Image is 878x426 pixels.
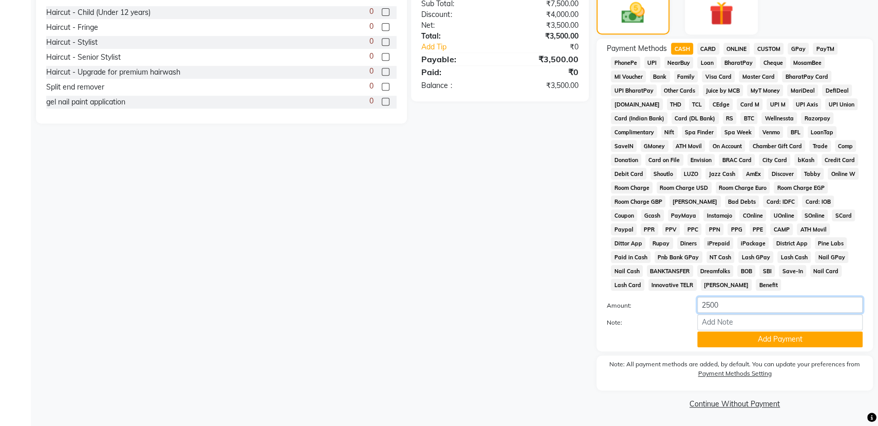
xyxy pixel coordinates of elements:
[611,223,637,235] span: Paypal
[767,98,789,110] span: UPI M
[815,237,847,249] span: Pine Labs
[702,70,735,82] span: Visa Card
[611,84,657,96] span: UPI BharatPay
[414,53,500,65] div: Payable:
[832,209,855,221] span: SCard
[641,223,658,235] span: PPR
[414,20,500,31] div: Net:
[697,314,863,330] input: Add Note
[672,140,705,152] span: ATH Movil
[725,196,759,207] span: Bad Debts
[770,209,797,221] span: UOnline
[657,182,712,193] span: Room Charge USD
[703,84,743,96] span: Juice by MCB
[46,37,98,48] div: Haircut - Stylist
[671,112,719,124] span: Card (DL Bank)
[739,209,766,221] span: COnline
[697,297,863,313] input: Amount
[801,168,824,180] span: Tabby
[835,140,856,152] span: Comp
[500,20,586,31] div: ₹3,500.00
[611,126,657,138] span: Complimentary
[414,66,500,78] div: Paid:
[787,126,804,138] span: BFL
[719,154,755,166] span: BRAC Card
[727,223,745,235] span: PPG
[808,126,837,138] span: LoanTap
[704,237,733,249] span: iPrepaid
[750,223,767,235] span: PPE
[611,265,643,277] span: Nail Cash
[754,43,783,55] span: CUSTOM
[648,279,697,291] span: Innovative TELR
[611,154,641,166] span: Donation
[655,251,702,263] span: Pnb Bank GPay
[369,81,373,92] span: 0
[647,265,693,277] span: BANKTANSFER
[414,80,500,91] div: Balance :
[802,196,834,207] span: Card: IOB
[611,209,637,221] span: Coupon
[689,98,705,110] span: TCL
[801,112,833,124] span: Razorpay
[740,112,757,124] span: BTC
[828,168,858,180] span: Online W
[414,9,500,20] div: Discount:
[737,265,755,277] span: BOB
[645,154,683,166] span: Card on File
[797,223,830,235] span: ATH Movil
[414,31,500,42] div: Total:
[611,140,637,152] span: SaveIN
[682,126,717,138] span: Spa Finder
[650,168,677,180] span: Shoutlo
[611,98,663,110] span: [DOMAIN_NAME]
[706,251,735,263] span: NT Cash
[677,237,700,249] span: Diners
[369,36,373,47] span: 0
[801,209,828,221] span: SOnline
[698,369,771,378] label: Payment Methods Setting
[703,209,735,221] span: Instamojo
[697,331,863,347] button: Add Payment
[669,196,721,207] span: [PERSON_NAME]
[723,112,737,124] span: RS
[369,6,373,17] span: 0
[705,168,738,180] span: Jazz Cash
[749,140,805,152] span: Chamber Gift Card
[611,57,640,68] span: PhonePe
[599,318,689,327] label: Note:
[709,98,733,110] span: CEdge
[756,279,781,291] span: Benefit
[697,57,717,68] span: Loan
[705,223,723,235] span: PPN
[661,126,678,138] span: Nift
[661,84,699,96] span: Other Cards
[46,7,151,18] div: Haircut - Child (Under 12 years)
[369,51,373,62] span: 0
[500,66,586,78] div: ₹0
[763,196,798,207] span: Card: IDFC
[414,42,514,52] a: Add Tip
[500,9,586,20] div: ₹4,000.00
[747,84,783,96] span: MyT Money
[739,70,778,82] span: Master Card
[790,57,825,68] span: MosamBee
[662,223,680,235] span: PPV
[815,251,848,263] span: Nail GPay
[759,154,790,166] span: City Card
[611,112,667,124] span: Card (Indian Bank)
[760,57,786,68] span: Cheque
[793,98,821,110] span: UPI Axis
[777,251,811,263] span: Lash Cash
[500,31,586,42] div: ₹3,500.00
[773,237,811,249] span: District App
[671,43,693,55] span: CASH
[813,43,837,55] span: PayTM
[611,168,646,180] span: Debit Card
[650,70,670,82] span: Bank
[641,140,668,152] span: GMoney
[709,140,745,152] span: On Account
[697,265,734,277] span: Dreamfolks
[46,22,98,33] div: Haircut - Fringe
[674,70,698,82] span: Family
